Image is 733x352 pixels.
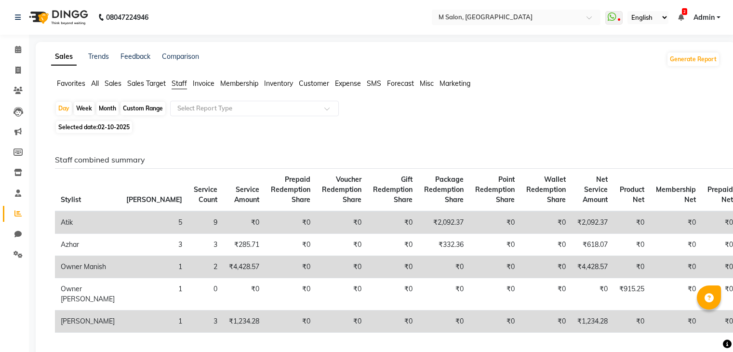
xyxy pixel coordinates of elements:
td: ₹0 [469,234,520,256]
td: Atik [55,211,120,234]
td: [PERSON_NAME] [55,311,120,333]
td: ₹4,428.57 [223,256,265,278]
td: ₹0 [469,211,520,234]
iframe: chat widget [693,313,723,342]
td: ₹0 [469,256,520,278]
span: Forecast [387,79,414,88]
span: SMS [367,79,381,88]
td: ₹0 [520,211,572,234]
td: ₹4,428.57 [572,256,613,278]
td: ₹0 [469,278,520,311]
td: ₹2,092.37 [572,211,613,234]
td: Azhar [55,234,120,256]
span: Gift Redemption Share [373,175,413,204]
span: Voucher Redemption Share [322,175,361,204]
td: ₹1,234.28 [223,311,265,333]
td: ₹0 [650,234,702,256]
span: Invoice [193,79,214,88]
span: [PERSON_NAME] [126,195,182,204]
td: ₹0 [520,256,572,278]
span: Stylist [61,195,81,204]
h6: Staff combined summary [55,155,712,164]
span: Sales [105,79,121,88]
td: ₹0 [418,256,469,278]
td: 1 [120,311,188,333]
td: 9 [188,211,223,234]
span: Marketing [440,79,470,88]
span: Inventory [264,79,293,88]
td: ₹0 [367,234,418,256]
td: ₹0 [650,311,702,333]
td: 0 [188,278,223,311]
span: 02-10-2025 [98,123,130,131]
td: ₹0 [367,256,418,278]
td: ₹0 [265,311,316,333]
div: Month [96,102,119,115]
td: ₹0 [265,211,316,234]
span: Membership [220,79,258,88]
span: Misc [420,79,434,88]
td: 3 [188,234,223,256]
span: Service Amount [234,185,259,204]
span: Product Net [620,185,644,204]
td: 5 [120,211,188,234]
img: logo [25,4,91,31]
td: 1 [120,256,188,278]
a: Feedback [120,52,150,61]
td: 1 [120,278,188,311]
span: Admin [693,13,715,23]
td: ₹0 [469,311,520,333]
span: Customer [299,79,329,88]
span: Package Redemption Share [424,175,464,204]
td: Owner Manish [55,256,120,278]
span: Membership Net [656,185,696,204]
td: Owner [PERSON_NAME] [55,278,120,311]
td: ₹0 [316,311,367,333]
button: Generate Report [667,53,719,66]
span: Staff [172,79,187,88]
a: Trends [88,52,109,61]
div: Day [56,102,72,115]
td: ₹0 [316,278,367,311]
td: ₹915.25 [613,278,650,311]
td: ₹285.71 [223,234,265,256]
a: Sales [51,48,77,66]
td: ₹0 [520,234,572,256]
span: Selected date: [56,121,132,133]
td: ₹0 [265,256,316,278]
td: ₹0 [520,311,572,333]
td: 3 [120,234,188,256]
span: Wallet Redemption Share [526,175,566,204]
td: ₹0 [265,234,316,256]
span: Expense [335,79,361,88]
td: ₹0 [418,278,469,311]
td: ₹0 [613,234,650,256]
td: ₹0 [265,278,316,311]
td: ₹0 [316,256,367,278]
span: 2 [682,8,687,15]
a: Comparison [162,52,199,61]
td: ₹0 [316,211,367,234]
td: ₹0 [613,311,650,333]
td: ₹0 [367,311,418,333]
td: 2 [188,256,223,278]
span: All [91,79,99,88]
span: Prepaid Net [707,185,733,204]
a: 2 [678,13,684,22]
td: ₹0 [650,278,702,311]
td: ₹0 [520,278,572,311]
td: ₹2,092.37 [418,211,469,234]
td: 3 [188,311,223,333]
span: Prepaid Redemption Share [271,175,310,204]
td: ₹0 [613,256,650,278]
td: ₹0 [572,278,613,311]
td: ₹0 [650,211,702,234]
td: ₹0 [367,211,418,234]
span: Net Service Amount [583,175,608,204]
td: ₹332.36 [418,234,469,256]
td: ₹0 [367,278,418,311]
span: Point Redemption Share [475,175,515,204]
td: ₹0 [223,278,265,311]
span: Sales Target [127,79,166,88]
span: Service Count [194,185,217,204]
